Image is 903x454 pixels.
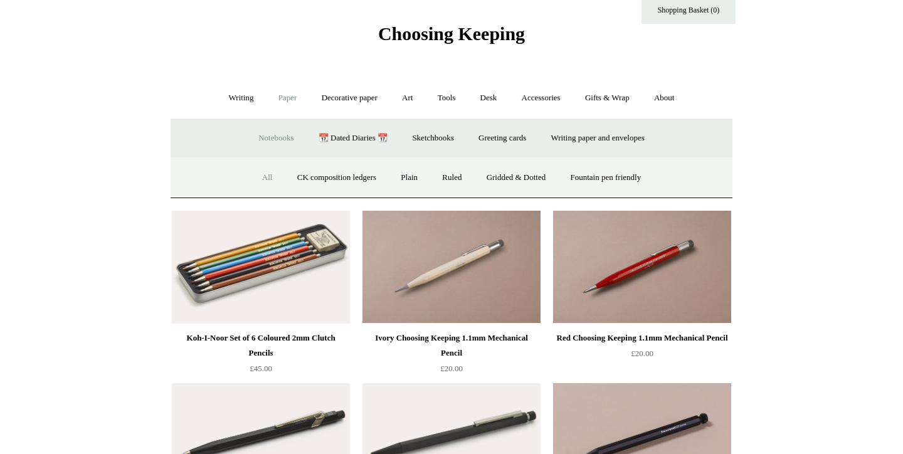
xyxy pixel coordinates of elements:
a: Red Choosing Keeping 1.1mm Mechanical Pencil Red Choosing Keeping 1.1mm Mechanical Pencil [553,211,731,324]
a: Paper [267,82,309,115]
a: Desk [469,82,509,115]
a: Koh-I-Noor Set of 6 Coloured 2mm Clutch Pencils Koh-I-Noor Set of 6 Coloured 2mm Clutch Pencils [172,211,350,324]
a: Ivory Choosing Keeping 1.1mm Mechanical Pencil £20.00 [362,330,541,382]
a: Greeting cards [467,122,537,155]
a: Choosing Keeping [378,33,525,42]
a: Writing [218,82,265,115]
img: Ivory Choosing Keeping 1.1mm Mechanical Pencil [362,211,541,324]
span: £20.00 [440,364,463,373]
span: £45.00 [250,364,272,373]
a: Gifts & Wrap [574,82,641,115]
a: Sketchbooks [401,122,465,155]
a: 📆 Dated Diaries 📆 [307,122,399,155]
span: Choosing Keeping [378,23,525,44]
span: £20.00 [631,349,653,358]
a: Accessories [510,82,572,115]
img: Red Choosing Keeping 1.1mm Mechanical Pencil [553,211,731,324]
a: Tools [426,82,467,115]
a: Plain [389,161,429,194]
a: Art [391,82,424,115]
a: About [643,82,686,115]
a: CK composition ledgers [286,161,388,194]
a: Writing paper and envelopes [540,122,656,155]
div: Koh-I-Noor Set of 6 Coloured 2mm Clutch Pencils [175,330,347,361]
a: Koh-I-Noor Set of 6 Coloured 2mm Clutch Pencils £45.00 [172,330,350,382]
div: Red Choosing Keeping 1.1mm Mechanical Pencil [556,330,728,346]
img: Koh-I-Noor Set of 6 Coloured 2mm Clutch Pencils [172,211,350,324]
div: Ivory Choosing Keeping 1.1mm Mechanical Pencil [366,330,537,361]
a: Red Choosing Keeping 1.1mm Mechanical Pencil £20.00 [553,330,731,382]
a: Decorative paper [310,82,389,115]
a: Ivory Choosing Keeping 1.1mm Mechanical Pencil Ivory Choosing Keeping 1.1mm Mechanical Pencil [362,211,541,324]
a: All [251,161,284,194]
a: Gridded & Dotted [475,161,557,194]
a: Notebooks [247,122,305,155]
a: Ruled [431,161,473,194]
a: Fountain pen friendly [559,161,653,194]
